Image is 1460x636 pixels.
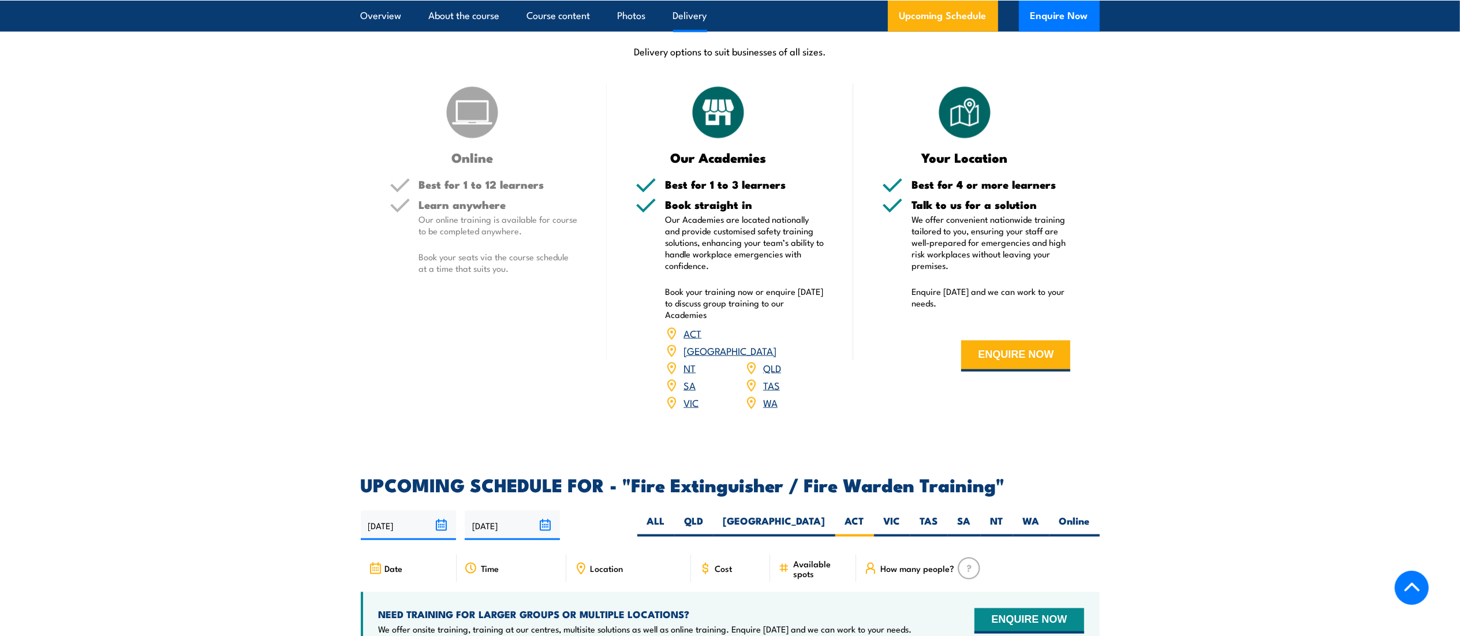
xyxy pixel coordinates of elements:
label: SA [948,514,981,537]
a: VIC [684,395,699,409]
label: ALL [637,514,675,537]
h5: Best for 1 to 12 learners [419,179,578,190]
a: TAS [763,378,780,392]
p: We offer convenient nationwide training tailored to you, ensuring your staff are well-prepared fo... [912,214,1071,271]
h4: NEED TRAINING FOR LARGER GROUPS OR MULTIPLE LOCATIONS? [379,608,912,620]
p: Our online training is available for course to be completed anywhere. [419,214,578,237]
label: QLD [675,514,714,537]
button: ENQUIRE NOW [974,608,1084,634]
h2: UPCOMING SCHEDULE FOR - "Fire Extinguisher / Fire Warden Training" [361,476,1100,492]
span: Time [481,563,499,573]
button: ENQUIRE NOW [961,341,1070,372]
label: TAS [910,514,948,537]
label: ACT [835,514,874,537]
h5: Best for 4 or more learners [912,179,1071,190]
input: To date [465,511,560,540]
h3: Your Location [882,151,1048,164]
label: VIC [874,514,910,537]
p: Enquire [DATE] and we can work to your needs. [912,286,1071,309]
input: From date [361,511,456,540]
h5: Best for 1 to 3 learners [665,179,824,190]
h5: Talk to us for a solution [912,199,1071,210]
p: We offer onsite training, training at our centres, multisite solutions as well as online training... [379,623,912,635]
a: WA [763,395,778,409]
label: WA [1013,514,1050,537]
a: SA [684,378,696,392]
h3: Our Academies [636,151,801,164]
span: Cost [715,563,733,573]
span: Date [385,563,403,573]
p: Book your training now or enquire [DATE] to discuss group training to our Academies [665,286,824,320]
label: NT [981,514,1013,537]
a: NT [684,361,696,375]
p: Book your seats via the course schedule at a time that suits you. [419,251,578,274]
label: Online [1050,514,1100,537]
h5: Learn anywhere [419,199,578,210]
h3: Online [390,151,555,164]
a: [GEOGRAPHIC_DATA] [684,343,776,357]
span: How many people? [880,563,954,573]
h5: Book straight in [665,199,824,210]
a: QLD [763,361,781,375]
span: Available spots [793,559,848,578]
label: [GEOGRAPHIC_DATA] [714,514,835,537]
p: Our Academies are located nationally and provide customised safety training solutions, enhancing ... [665,214,824,271]
a: ACT [684,326,701,340]
p: Delivery options to suit businesses of all sizes. [361,44,1100,58]
span: Location [591,563,623,573]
